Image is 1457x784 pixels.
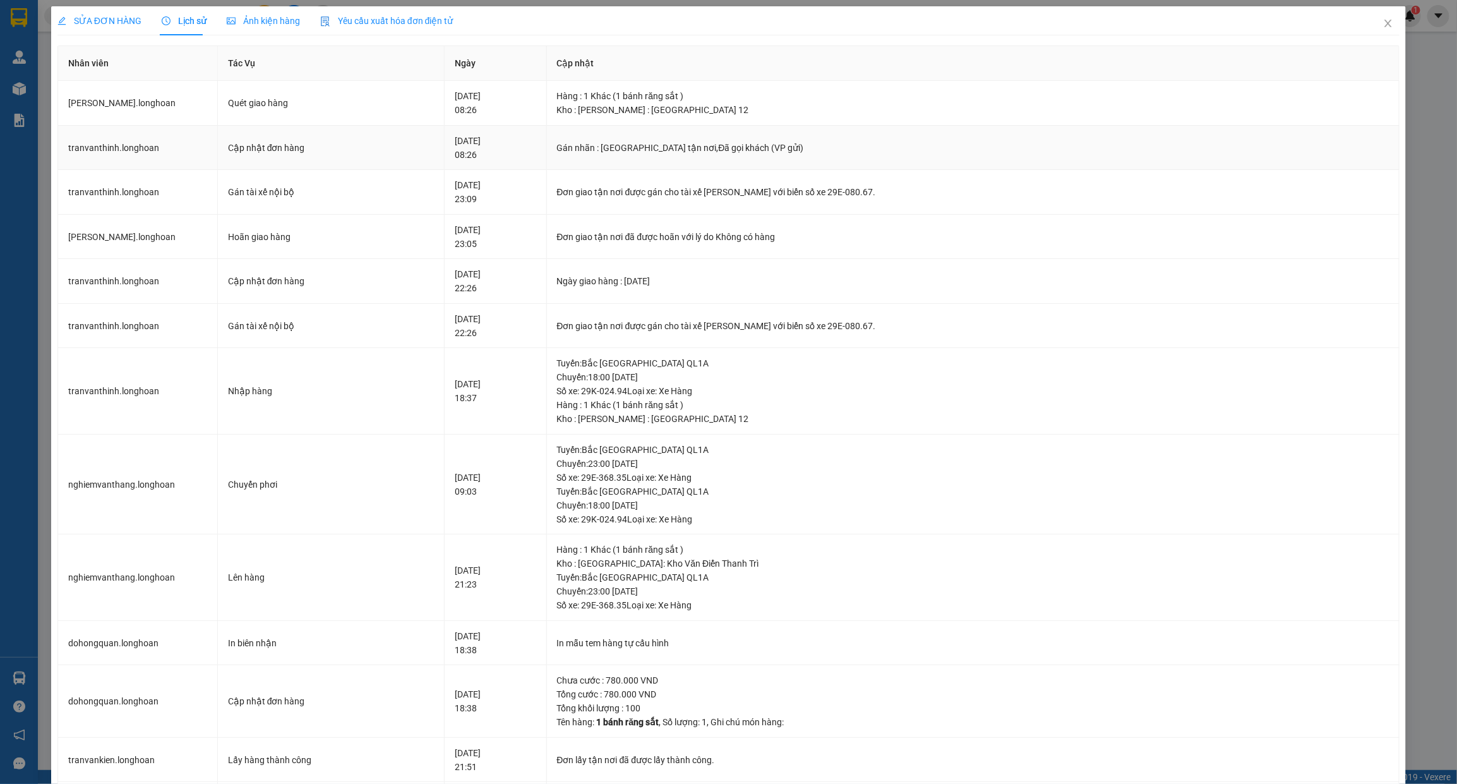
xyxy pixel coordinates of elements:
[455,267,536,295] div: [DATE] 22:26
[455,89,536,117] div: [DATE] 08:26
[228,570,435,584] div: Lên hàng
[597,717,659,727] span: 1 bánh răng sắt
[557,636,1389,650] div: In mẫu tem hàng tự cấu hình
[228,694,435,708] div: Cập nhật đơn hàng
[162,16,207,26] span: Lịch sử
[557,753,1389,767] div: Đơn lấy tận nơi đã được lấy thành công.
[557,543,1389,557] div: Hàng : 1 Khác (1 bánh răng sắt )
[162,16,171,25] span: clock-circle
[58,259,218,304] td: tranvanthinh.longhoan
[228,319,435,333] div: Gán tài xế nội bộ
[557,687,1389,701] div: Tổng cước : 780.000 VND
[58,738,218,783] td: tranvankien.longhoan
[228,96,435,110] div: Quét giao hàng
[455,134,536,162] div: [DATE] 08:26
[58,348,218,435] td: tranvanthinh.longhoan
[455,687,536,715] div: [DATE] 18:38
[557,715,1389,729] div: Tên hàng: , Số lượng: , Ghi chú món hàng:
[320,16,330,27] img: icon
[702,717,707,727] span: 1
[547,46,1400,81] th: Cập nhật
[1370,6,1406,42] button: Close
[58,621,218,666] td: dohongquan.longhoan
[228,384,435,398] div: Nhập hàng
[557,89,1389,103] div: Hàng : 1 Khác (1 bánh răng sắt )
[557,557,1389,570] div: Kho : [GEOGRAPHIC_DATA]: Kho Văn Điển Thanh Trì
[557,230,1389,244] div: Đơn giao tận nơi đã được hoãn với lý do Không có hàng
[16,75,198,123] span: [PHONE_NUMBER] - [DOMAIN_NAME]
[58,81,218,126] td: [PERSON_NAME].longhoan
[12,51,200,71] strong: (Công Ty TNHH Chuyển Phát Nhanh Bảo An - MST: 0109597835)
[445,46,546,81] th: Ngày
[58,170,218,215] td: tranvanthinh.longhoan
[57,16,66,25] span: edit
[58,665,218,738] td: dohongquan.longhoan
[557,570,1389,612] div: Tuyến : Bắc [GEOGRAPHIC_DATA] QL1A Chuyến: 23:00 [DATE] Số xe: 29E-368.35 Loại xe: Xe Hàng
[228,141,435,155] div: Cập nhật đơn hàng
[557,673,1389,687] div: Chưa cước : 780.000 VND
[455,223,536,251] div: [DATE] 23:05
[58,46,218,81] th: Nhân viên
[557,443,1389,485] div: Tuyến : Bắc [GEOGRAPHIC_DATA] QL1A Chuyến: 23:00 [DATE] Số xe: 29E-368.35 Loại xe: Xe Hàng
[228,478,435,492] div: Chuyển phơi
[455,312,536,340] div: [DATE] 22:26
[557,701,1389,715] div: Tổng khối lượng : 100
[455,564,536,591] div: [DATE] 21:23
[557,412,1389,426] div: Kho : [PERSON_NAME] : [GEOGRAPHIC_DATA] 12
[320,16,453,26] span: Yêu cầu xuất hóa đơn điện tử
[58,534,218,621] td: nghiemvanthang.longhoan
[228,753,435,767] div: Lấy hàng thành công
[455,471,536,498] div: [DATE] 09:03
[218,46,445,81] th: Tác Vụ
[228,274,435,288] div: Cập nhật đơn hàng
[227,16,236,25] span: picture
[557,185,1389,199] div: Đơn giao tận nơi được gán cho tài xế [PERSON_NAME] với biển số xe 29E-080.67.
[557,274,1389,288] div: Ngày giao hàng : [DATE]
[228,636,435,650] div: In biên nhận
[557,103,1389,117] div: Kho : [PERSON_NAME] : [GEOGRAPHIC_DATA] 12
[455,377,536,405] div: [DATE] 18:37
[228,185,435,199] div: Gán tài xế nội bộ
[58,304,218,349] td: tranvanthinh.longhoan
[1383,18,1393,28] span: close
[557,485,1389,526] div: Tuyến : Bắc [GEOGRAPHIC_DATA] QL1A Chuyến: 18:00 [DATE] Số xe: 29K-024.94 Loại xe: Xe Hàng
[58,435,218,535] td: nghiemvanthang.longhoan
[455,746,536,774] div: [DATE] 21:51
[227,16,300,26] span: Ảnh kiện hàng
[455,629,536,657] div: [DATE] 18:38
[15,18,198,47] strong: BIÊN NHẬN VẬN CHUYỂN BẢO AN EXPRESS
[228,230,435,244] div: Hoãn giao hàng
[58,215,218,260] td: [PERSON_NAME].longhoan
[557,319,1389,333] div: Đơn giao tận nơi được gán cho tài xế [PERSON_NAME] với biển số xe 29E-080.67.
[557,141,1389,155] div: Gán nhãn : [GEOGRAPHIC_DATA] tận nơi,Đã gọi khách (VP gửi)
[58,126,218,171] td: tranvanthinh.longhoan
[57,16,141,26] span: SỬA ĐƠN HÀNG
[557,356,1389,398] div: Tuyến : Bắc [GEOGRAPHIC_DATA] QL1A Chuyến: 18:00 [DATE] Số xe: 29K-024.94 Loại xe: Xe Hàng
[455,178,536,206] div: [DATE] 23:09
[557,398,1389,412] div: Hàng : 1 Khác (1 bánh răng sắt )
